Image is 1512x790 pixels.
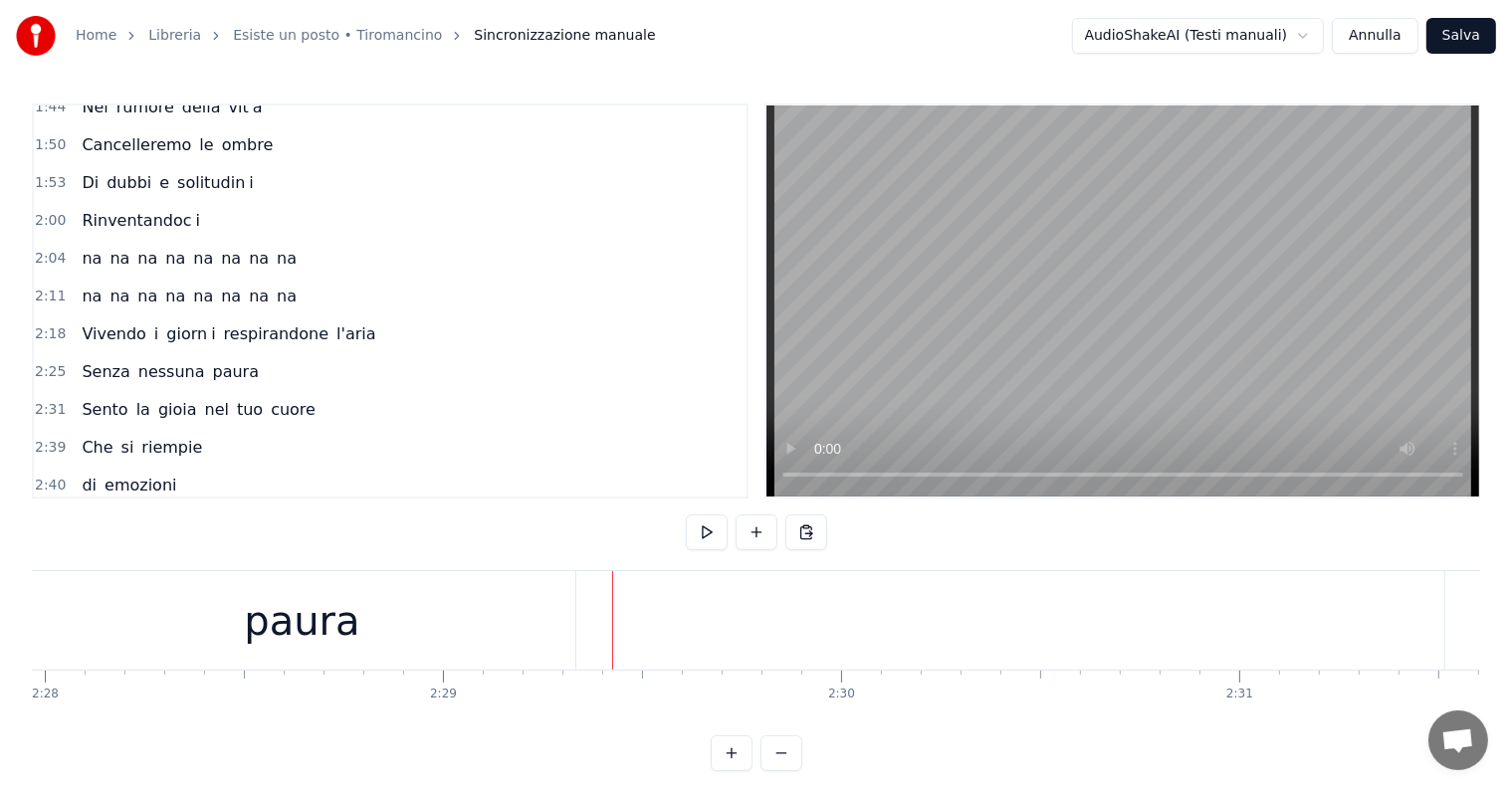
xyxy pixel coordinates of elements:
span: 2:25 [35,362,66,382]
span: ombre [220,133,276,156]
span: i [209,322,217,345]
span: 1:44 [35,98,66,117]
span: Che [80,436,114,459]
span: na [135,285,159,307]
span: 2:11 [35,287,66,306]
span: na [163,285,187,307]
span: a [251,96,265,118]
span: na [247,247,271,270]
span: dubbi [105,171,153,194]
span: na [80,247,104,270]
span: Senza [80,360,131,383]
span: rumore [114,96,176,118]
img: youka [16,16,56,56]
span: i [194,209,202,232]
span: di [80,474,99,496]
span: emozioni [103,474,178,496]
span: na [191,285,215,307]
span: della [180,96,223,118]
span: na [219,247,243,270]
span: Sincronizzazione manuale [474,26,655,46]
span: Sento [80,398,129,421]
span: Vivendo [80,322,147,345]
span: gioia [156,398,199,421]
span: na [163,247,187,270]
span: e [157,171,171,194]
span: i [247,171,255,194]
span: 2:18 [35,324,66,344]
div: 2:28 [32,687,59,702]
span: Cancelleremo [80,133,193,156]
div: 2:29 [430,687,457,702]
div: Aprire la chat [1428,710,1488,770]
span: na [108,247,131,270]
span: na [80,285,104,307]
span: Di [80,171,101,194]
span: si [119,436,136,459]
span: i [152,322,160,345]
div: 2:30 [828,687,855,702]
a: Libreria [148,26,201,46]
span: vit [227,96,251,118]
span: l'aria [334,322,377,345]
span: la [134,398,152,421]
span: na [135,247,159,270]
span: riempie [139,436,204,459]
span: 2:31 [35,400,66,420]
div: paura [244,591,359,651]
span: 1:50 [35,135,66,155]
span: 1:53 [35,173,66,193]
span: paura [211,360,261,383]
span: Rinventandoc [80,209,193,232]
span: 2:39 [35,438,66,458]
span: na [108,285,131,307]
span: 2:40 [35,476,66,495]
a: Home [76,26,116,46]
a: Esiste un posto • Tiromancino [233,26,442,46]
span: na [219,285,243,307]
span: na [275,247,299,270]
nav: breadcrumb [76,26,656,46]
span: le [197,133,215,156]
span: Nel [80,96,109,118]
span: na [275,285,299,307]
button: Salva [1426,18,1496,54]
span: na [247,285,271,307]
span: cuore [269,398,318,421]
div: 2:31 [1226,687,1253,702]
span: tuo [235,398,265,421]
span: nel [203,398,231,421]
span: solitudin [175,171,247,194]
span: respirandone [222,322,330,345]
span: 2:04 [35,249,66,269]
span: 2:00 [35,211,66,231]
span: na [191,247,215,270]
span: nessuna [136,360,207,383]
button: Annulla [1332,18,1418,54]
span: giorn [164,322,209,345]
